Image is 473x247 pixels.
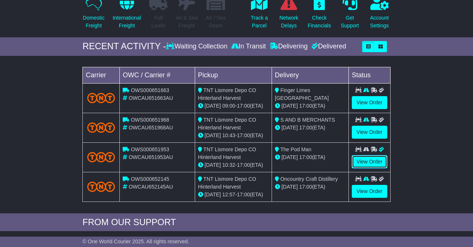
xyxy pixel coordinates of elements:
[237,103,250,109] span: 17:00
[229,43,268,51] div: In Transit
[251,14,268,30] p: Track a Parcel
[82,41,166,52] div: RECENT ACTIVITY -
[280,117,335,123] span: S AND B MERCHANTS
[310,43,346,51] div: Delivered
[149,14,168,30] p: Full Loads
[275,183,346,191] div: (ETA)
[87,182,115,192] img: TNT_Domestic.png
[195,67,272,83] td: Pickup
[131,117,169,123] span: OWS000651968
[198,132,269,139] div: - (ETA)
[282,125,298,131] span: [DATE]
[87,122,115,132] img: TNT_Domestic.png
[198,176,256,190] span: TNT Lismore Depo CO Hinterland Harvest
[131,176,169,182] span: OWS000652145
[237,162,250,168] span: 17:00
[280,176,338,182] span: Oncountry Craft Distillery
[129,154,173,160] span: OWCAU651953AU
[280,146,311,152] span: The Pod Man
[352,96,387,109] a: View Order
[83,67,120,83] td: Carrier
[113,14,141,30] p: International Freight
[352,185,387,198] a: View Order
[275,87,329,101] span: Finger Limes [GEOGRAPHIC_DATA]
[279,14,298,30] p: Network Delays
[205,132,221,138] span: [DATE]
[198,102,269,110] div: - (ETA)
[166,43,229,51] div: Waiting Collection
[176,14,198,30] p: Air & Sea Freight
[275,124,346,132] div: (ETA)
[87,93,115,103] img: TNT_Domestic.png
[82,217,390,228] div: FROM OUR SUPPORT
[131,87,169,93] span: OWS000651663
[198,161,269,169] div: - (ETA)
[370,14,389,30] p: Account Settings
[282,184,298,190] span: [DATE]
[131,146,169,152] span: OWS000651953
[299,103,312,109] span: 17:00
[222,162,235,168] span: 10:32
[129,95,173,101] span: OWCAU651663AU
[308,14,331,30] p: Check Financials
[237,132,250,138] span: 17:00
[198,146,256,160] span: TNT Lismore Depo CO Hinterland Harvest
[129,184,173,190] span: OWCAU652145AU
[222,192,235,197] span: 12:57
[205,103,221,109] span: [DATE]
[268,43,310,51] div: Delivering
[352,155,387,168] a: View Order
[282,103,298,109] span: [DATE]
[222,132,235,138] span: 10:43
[352,126,387,139] a: View Order
[82,238,189,244] span: © One World Courier 2025. All rights reserved.
[299,125,312,131] span: 17:00
[205,162,221,168] span: [DATE]
[282,154,298,160] span: [DATE]
[198,87,256,101] span: TNT Lismore Depo CO Hinterland Harvest
[129,125,173,131] span: OWCAU651968AU
[341,14,359,30] p: Get Support
[272,67,348,83] td: Delivery
[206,14,226,30] p: Air / Sea Depot
[348,67,390,83] td: Status
[222,103,235,109] span: 09:00
[299,184,312,190] span: 17:00
[198,117,256,131] span: TNT Lismore Depo CO Hinterland Harvest
[198,191,269,199] div: - (ETA)
[83,14,104,30] p: Domestic Freight
[237,192,250,197] span: 17:00
[275,102,346,110] div: (ETA)
[299,154,312,160] span: 17:00
[205,192,221,197] span: [DATE]
[120,67,195,83] td: OWC / Carrier #
[87,152,115,162] img: TNT_Domestic.png
[275,153,346,161] div: (ETA)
